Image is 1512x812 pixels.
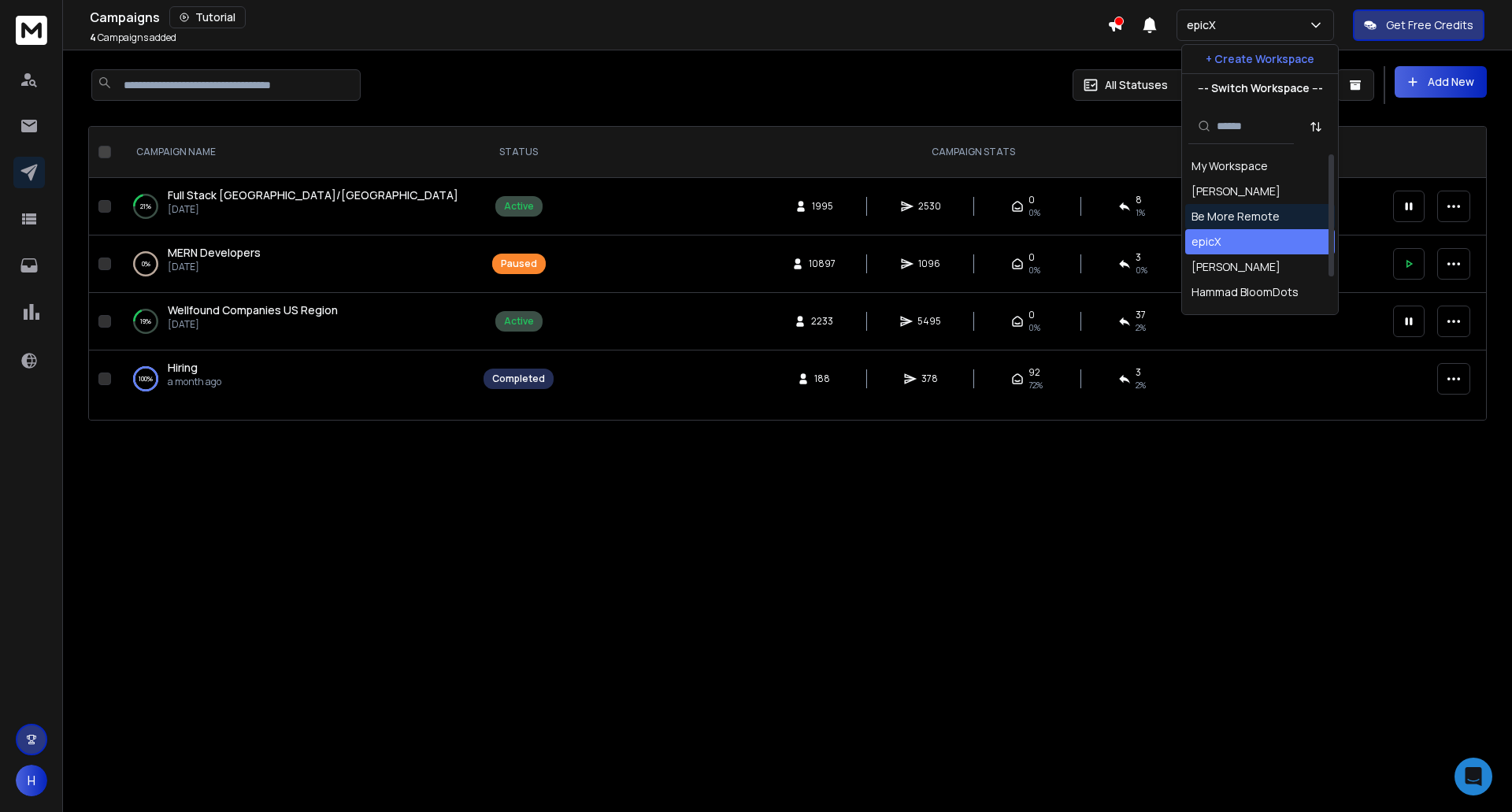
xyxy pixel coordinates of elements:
p: All Statuses [1105,77,1168,93]
td: 19%Wellfound Companies US Region[DATE] [117,293,474,350]
span: 188 [814,373,830,385]
span: Full Stack [GEOGRAPHIC_DATA]/[GEOGRAPHIC_DATA] [168,187,458,202]
p: a month ago [168,376,221,388]
button: Get Free Credits [1353,9,1484,41]
button: Add New [1395,66,1487,98]
span: 0% [1028,206,1040,219]
p: + Create Workspace [1206,51,1314,67]
div: Be More Remote [1191,209,1280,224]
span: 1995 [812,200,833,213]
div: [PERSON_NAME] [1191,310,1280,325]
span: 0 [1028,309,1035,321]
p: epicX [1187,17,1222,33]
div: Paused [501,258,537,270]
div: My Workspace [1191,158,1268,174]
td: 0%MERN Developers[DATE] [117,235,474,293]
span: 0% [1028,321,1040,334]
p: [DATE] [168,261,261,273]
div: Campaigns [90,6,1107,28]
span: 72 % [1028,379,1043,391]
div: [PERSON_NAME] [1191,184,1280,199]
div: Active [504,200,534,213]
button: H [16,765,47,796]
span: 0 [1028,194,1035,206]
span: 10897 [809,258,836,270]
td: 100%Hiringa month ago [117,350,474,408]
span: 2 % [1136,321,1146,334]
span: Wellfound Companies US Region [168,302,338,317]
p: Campaigns added [90,32,176,44]
p: 19 % [140,313,151,329]
a: MERN Developers [168,245,261,261]
p: Get Free Credits [1386,17,1473,33]
th: STATUS [474,127,563,178]
div: epicX [1191,234,1221,250]
th: CAMPAIGN STATS [563,127,1384,178]
span: 37 [1136,309,1146,321]
span: MERN Developers [168,245,261,260]
div: Open Intercom Messenger [1455,758,1492,795]
p: [DATE] [168,318,338,331]
div: [PERSON_NAME] [1191,259,1280,275]
div: Completed [492,373,545,385]
button: + Create Workspace [1182,45,1338,73]
span: 3 [1136,251,1141,264]
p: --- Switch Workspace --- [1198,80,1323,96]
div: Active [504,315,534,328]
span: 3 [1136,366,1141,379]
span: 1096 [918,258,940,270]
td: 21%Full Stack [GEOGRAPHIC_DATA]/[GEOGRAPHIC_DATA][DATE] [117,178,474,235]
p: [DATE] [168,203,458,216]
span: 4 [90,31,96,44]
span: 0 % [1136,264,1147,276]
span: 92 [1028,366,1040,379]
span: 1 % [1136,206,1145,219]
span: 2 % [1136,379,1146,391]
p: 21 % [140,198,151,214]
span: 8 [1136,194,1142,206]
span: 378 [921,373,938,385]
a: Hiring [168,360,198,376]
button: Sort by Sort A-Z [1300,111,1332,143]
span: 5495 [917,315,941,328]
a: Wellfound Companies US Region [168,302,338,318]
p: 0 % [142,256,150,272]
span: 0 [1028,251,1035,264]
a: Full Stack [GEOGRAPHIC_DATA]/[GEOGRAPHIC_DATA] [168,187,458,203]
div: Hammad BloomDots [1191,284,1299,300]
p: 100 % [139,371,153,387]
th: CAMPAIGN NAME [117,127,474,178]
button: Tutorial [169,6,246,28]
span: 2233 [811,315,833,328]
span: 0% [1028,264,1040,276]
span: 2530 [918,200,941,213]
